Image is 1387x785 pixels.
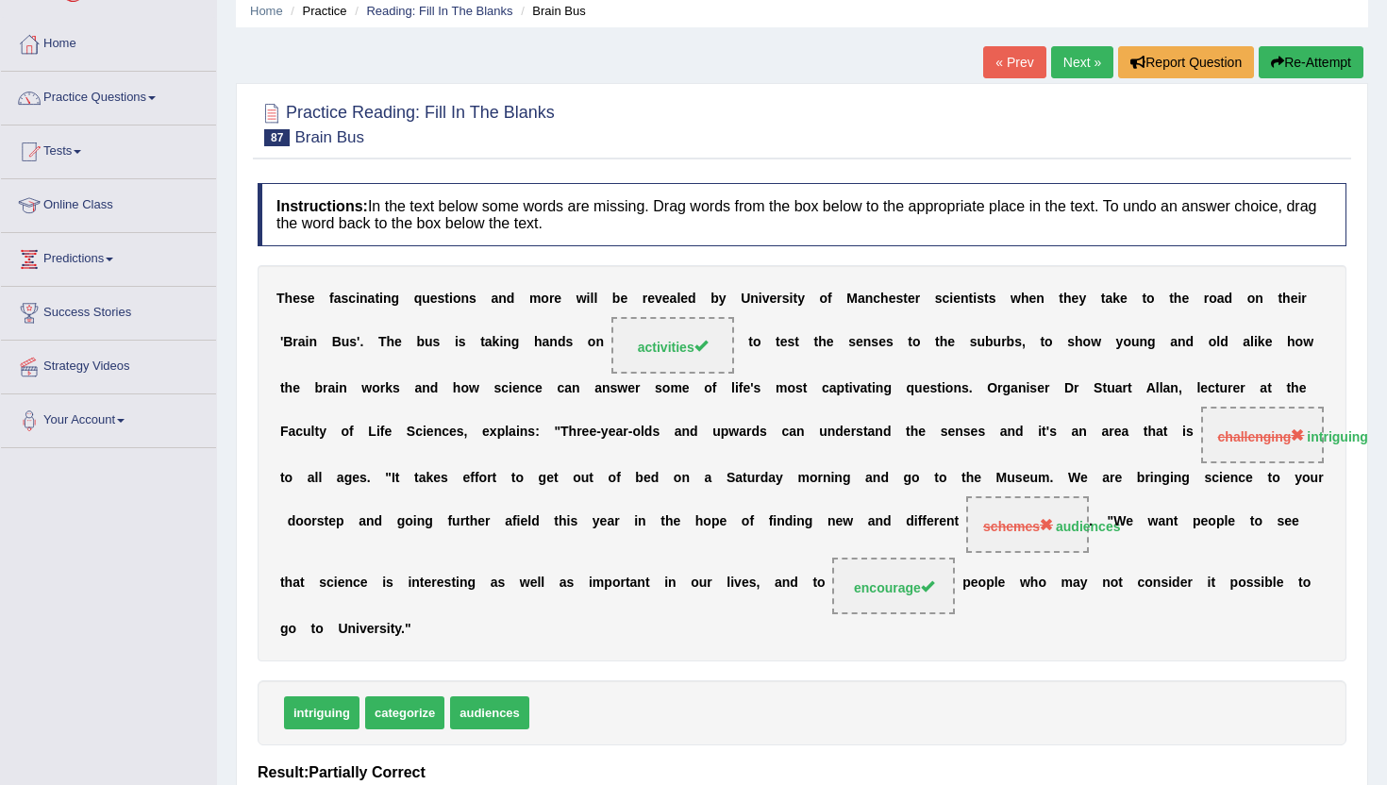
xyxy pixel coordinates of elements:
[1112,291,1120,306] b: k
[969,380,973,395] b: .
[987,380,997,395] b: O
[1282,291,1291,306] b: h
[258,99,555,146] h2: Practice Reading: Fill In The Blanks
[258,183,1346,246] h4: In the text below some words are missing. Drag words from the box below to the appropriate place ...
[1011,380,1018,395] b: a
[750,380,753,395] b: '
[595,335,604,350] b: n
[264,129,290,146] span: 87
[849,380,853,395] b: i
[856,335,863,350] b: e
[591,291,594,306] b: l
[588,335,596,350] b: o
[1036,291,1044,306] b: n
[1,394,216,442] a: Your Account
[1181,291,1189,306] b: e
[997,380,1002,395] b: r
[1146,291,1155,306] b: o
[844,380,849,395] b: t
[1147,335,1156,350] b: g
[638,340,708,355] span: activities
[712,380,717,395] b: f
[392,291,400,306] b: g
[793,291,797,306] b: t
[940,335,948,350] b: h
[643,291,647,306] b: r
[670,380,681,395] b: m
[383,291,392,306] b: n
[853,380,861,395] b: v
[1003,380,1011,395] b: g
[378,335,387,350] b: T
[534,335,543,350] b: h
[878,335,886,350] b: e
[908,335,912,350] b: t
[739,380,744,395] b: f
[1101,291,1106,306] b: t
[314,380,323,395] b: b
[612,291,621,306] b: b
[564,380,572,395] b: a
[453,380,461,395] b: h
[298,335,306,350] b: a
[1105,291,1112,306] b: a
[558,335,566,350] b: d
[1170,335,1178,350] b: a
[1116,335,1124,350] b: y
[886,335,894,350] b: s
[914,380,923,395] b: u
[1209,335,1217,350] b: o
[342,291,349,306] b: s
[977,335,985,350] b: u
[731,380,735,395] b: l
[1120,291,1128,306] b: e
[292,291,300,306] b: e
[1094,380,1102,395] b: S
[329,291,334,306] b: f
[498,291,507,306] b: n
[503,335,511,350] b: n
[953,291,961,306] b: e
[602,380,610,395] b: n
[1059,291,1063,306] b: t
[357,335,359,350] b: '
[380,380,385,395] b: r
[438,291,445,306] b: s
[444,291,449,306] b: t
[994,335,1002,350] b: u
[788,335,795,350] b: s
[1178,335,1186,350] b: n
[493,335,500,350] b: k
[342,335,350,350] b: u
[1123,335,1131,350] b: o
[947,335,955,350] b: e
[1083,335,1092,350] b: o
[1044,380,1049,395] b: r
[549,335,558,350] b: n
[953,380,961,395] b: n
[861,380,868,395] b: a
[871,335,878,350] b: s
[819,291,827,306] b: o
[969,291,974,306] b: t
[611,317,734,374] span: Drop target
[469,380,479,395] b: w
[937,380,942,395] b: t
[393,380,400,395] b: s
[507,291,515,306] b: d
[535,380,543,395] b: e
[1118,46,1254,78] button: Report Question
[620,291,627,306] b: e
[339,380,347,395] b: n
[1209,291,1217,306] b: o
[863,335,872,350] b: n
[577,291,587,306] b: w
[1142,291,1146,306] b: t
[895,291,903,306] b: s
[827,291,832,306] b: f
[814,335,819,350] b: t
[334,291,342,306] b: a
[1243,335,1250,350] b: a
[827,335,834,350] b: e
[425,335,433,350] b: u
